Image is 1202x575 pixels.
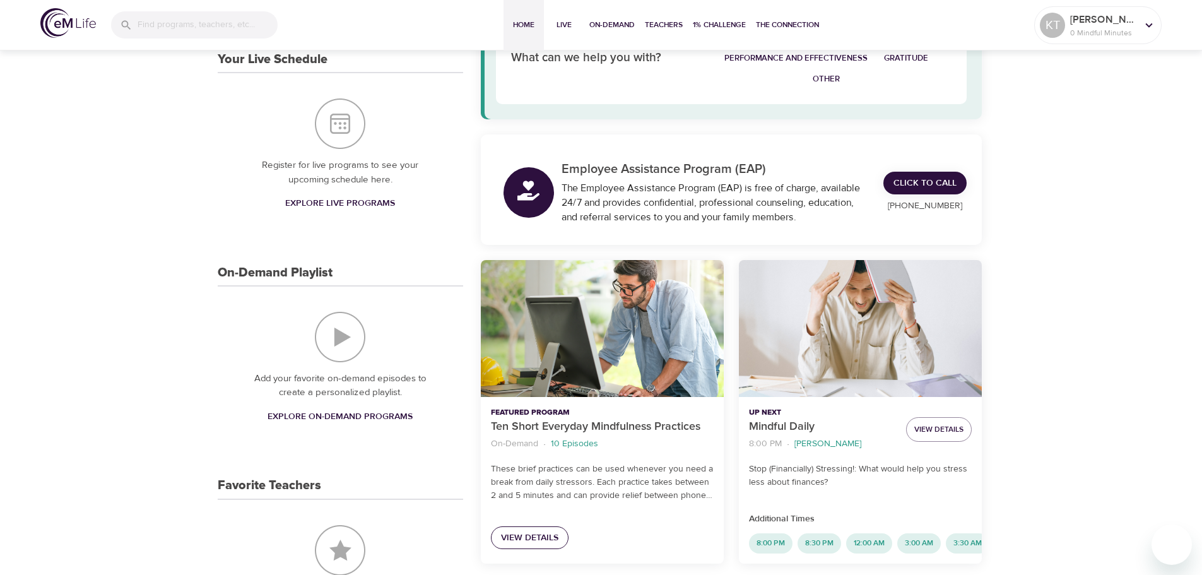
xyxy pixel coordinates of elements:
[813,72,840,86] span: Other
[749,513,972,526] p: Additional Times
[589,18,635,32] span: On-Demand
[883,172,967,195] a: Click to Call
[883,199,967,213] p: [PHONE_NUMBER]
[315,98,365,149] img: Your Live Schedule
[543,436,546,453] li: ·
[946,538,989,548] span: 3:30 AM
[804,69,848,90] button: Other
[846,538,892,548] span: 12:00 AM
[693,18,746,32] span: 1% Challenge
[749,437,782,451] p: 8:00 PM
[491,436,714,453] nav: breadcrumb
[897,538,941,548] span: 3:00 AM
[491,407,714,418] p: Featured Program
[846,533,892,554] div: 12:00 AM
[268,409,413,425] span: Explore On-Demand Programs
[509,18,539,32] span: Home
[280,192,400,215] a: Explore Live Programs
[914,423,963,436] span: View Details
[884,51,928,66] span: Gratitude
[549,18,579,32] span: Live
[491,418,714,436] p: Ten Short Everyday Mindfulness Practices
[787,436,789,453] li: ·
[716,48,876,69] button: Performance and Effectiveness
[481,260,724,397] button: Ten Short Everyday Mindfulness Practices
[285,196,395,211] span: Explore Live Programs
[893,175,957,191] span: Click to Call
[906,417,972,442] button: View Details
[749,407,896,418] p: Up Next
[645,18,683,32] span: Teachers
[946,533,989,554] div: 3:30 AM
[491,463,714,502] p: These brief practices can be used whenever you need a break from daily stressors. Each practice t...
[262,405,418,429] a: Explore On-Demand Programs
[749,533,792,554] div: 8:00 PM
[243,372,438,400] p: Add your favorite on-demand episodes to create a personalized playlist.
[138,11,278,39] input: Find programs, teachers, etc...
[218,266,333,280] h3: On-Demand Playlist
[897,533,941,554] div: 3:00 AM
[1070,27,1137,39] p: 0 Mindful Minutes
[40,8,96,38] img: logo
[1070,12,1137,27] p: [PERSON_NAME]
[749,436,896,453] nav: breadcrumb
[218,52,327,67] h3: Your Live Schedule
[501,530,558,546] span: View Details
[749,463,972,489] p: Stop (Financially) Stressing!: What would help you stress less about finances?
[749,538,792,548] span: 8:00 PM
[1040,13,1065,38] div: KT
[551,437,598,451] p: 10 Episodes
[724,51,868,66] span: Performance and Effectiveness
[562,181,869,225] div: The Employee Assistance Program (EAP) is free of charge, available 24/7 and provides confidential...
[739,260,982,397] button: Mindful Daily
[315,312,365,362] img: On-Demand Playlist
[756,18,819,32] span: The Connection
[491,437,538,451] p: On-Demand
[876,48,936,69] button: Gratitude
[749,418,896,436] p: Mindful Daily
[511,49,686,68] p: What can we help you with?
[243,158,438,187] p: Register for live programs to see your upcoming schedule here.
[798,533,841,554] div: 8:30 PM
[794,437,861,451] p: [PERSON_NAME]
[218,478,321,493] h3: Favorite Teachers
[798,538,841,548] span: 8:30 PM
[1152,525,1192,565] iframe: Button to launch messaging window
[562,160,869,179] p: Employee Assistance Program (EAP)
[491,526,569,550] a: View Details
